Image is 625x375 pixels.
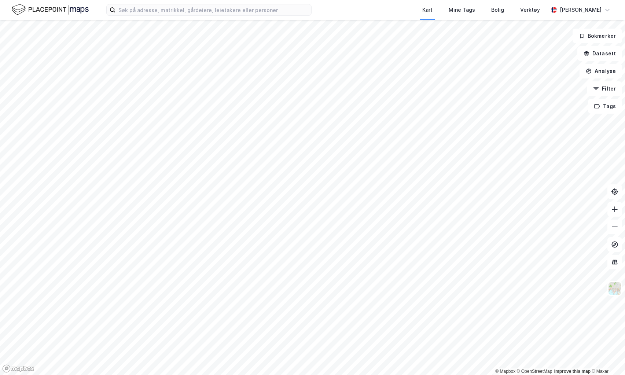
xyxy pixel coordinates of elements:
img: logo.f888ab2527a4732fd821a326f86c7f29.svg [12,3,89,16]
div: Verktøy [520,5,540,14]
input: Søk på adresse, matrikkel, gårdeiere, leietakere eller personer [115,4,311,15]
div: Kontrollprogram for chat [588,340,625,375]
div: Kart [422,5,433,14]
div: [PERSON_NAME] [560,5,602,14]
iframe: Chat Widget [588,340,625,375]
div: Bolig [491,5,504,14]
div: Mine Tags [449,5,475,14]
